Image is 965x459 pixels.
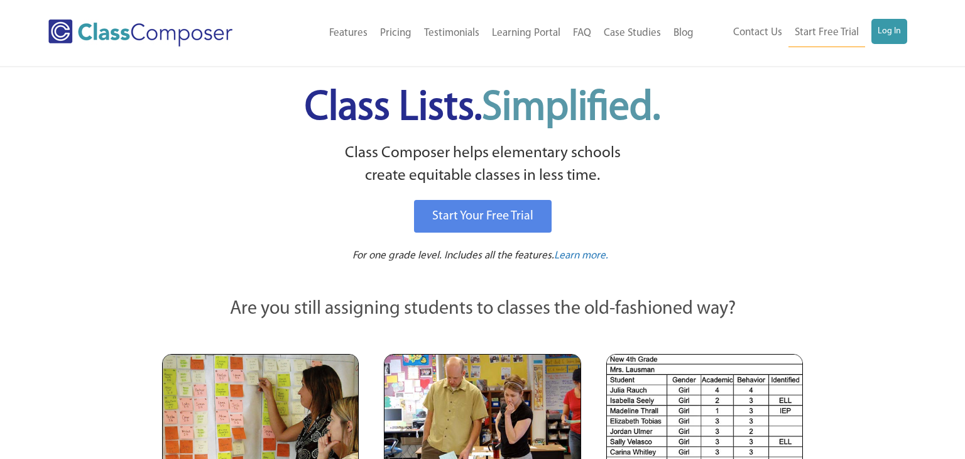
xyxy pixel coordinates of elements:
[432,210,533,223] span: Start Your Free Trial
[48,19,232,47] img: Class Composer
[305,88,660,129] span: Class Lists.
[871,19,907,44] a: Log In
[667,19,700,47] a: Blog
[323,19,374,47] a: Features
[352,250,554,261] span: For one grade level. Includes all the features.
[597,19,667,47] a: Case Studies
[567,19,597,47] a: FAQ
[554,248,608,264] a: Learn more.
[486,19,567,47] a: Learning Portal
[374,19,418,47] a: Pricing
[160,142,805,188] p: Class Composer helps elementary schools create equitable classes in less time.
[414,200,552,233] a: Start Your Free Trial
[554,250,608,261] span: Learn more.
[788,19,865,47] a: Start Free Trial
[418,19,486,47] a: Testimonials
[162,296,803,323] p: Are you still assigning students to classes the old-fashioned way?
[275,19,699,47] nav: Header Menu
[700,19,908,47] nav: Header Menu
[727,19,788,47] a: Contact Us
[482,88,660,129] span: Simplified.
